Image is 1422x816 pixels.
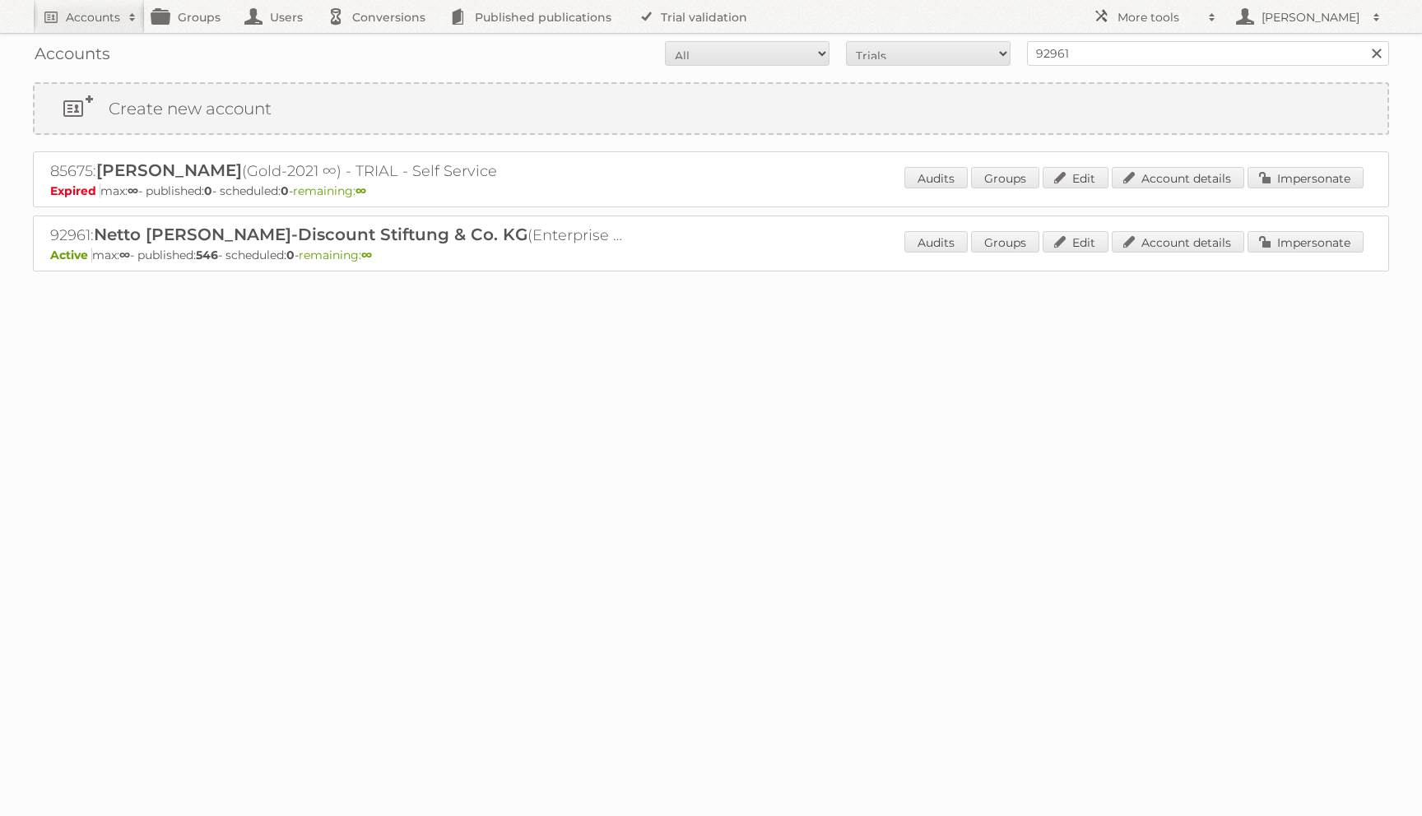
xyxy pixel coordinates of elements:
a: Edit [1043,167,1108,188]
strong: 0 [204,183,212,198]
strong: ∞ [355,183,366,198]
h2: Accounts [66,9,120,25]
h2: More tools [1118,9,1200,25]
strong: ∞ [119,248,130,262]
strong: 0 [286,248,295,262]
span: [PERSON_NAME] [96,160,242,180]
a: Audits [904,167,968,188]
a: Account details [1112,167,1244,188]
span: Netto [PERSON_NAME]-Discount Stiftung & Co. KG [94,225,527,244]
h2: 92961: (Enterprise ∞) - TRIAL [50,225,626,246]
strong: 546 [196,248,218,262]
span: remaining: [293,183,366,198]
strong: ∞ [361,248,372,262]
span: Expired [50,183,100,198]
a: Edit [1043,231,1108,253]
h2: 85675: (Gold-2021 ∞) - TRIAL - Self Service [50,160,626,182]
a: Audits [904,231,968,253]
strong: 0 [281,183,289,198]
a: Groups [971,231,1039,253]
a: Impersonate [1248,231,1364,253]
strong: ∞ [128,183,138,198]
span: Active [50,248,92,262]
a: Impersonate [1248,167,1364,188]
span: remaining: [299,248,372,262]
h2: [PERSON_NAME] [1257,9,1364,25]
a: Create new account [35,84,1387,133]
p: max: - published: - scheduled: - [50,248,1372,262]
p: max: - published: - scheduled: - [50,183,1372,198]
a: Account details [1112,231,1244,253]
a: Groups [971,167,1039,188]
